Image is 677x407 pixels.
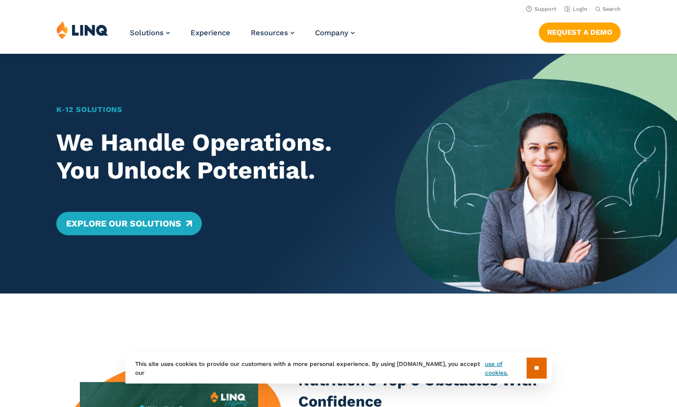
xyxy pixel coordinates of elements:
nav: Button Navigation [539,21,621,42]
a: Experience [191,28,230,37]
a: use of cookies. [485,360,527,377]
span: Company [315,28,348,37]
img: Home Banner [395,54,677,294]
img: LINQ | K‑12 Software [56,21,108,39]
a: Resources [251,28,294,37]
a: Request a Demo [539,23,621,42]
span: Resources [251,28,288,37]
a: Solutions [130,28,170,37]
h1: K‑12 Solutions [56,104,367,115]
h2: We Handle Operations. You Unlock Potential. [56,129,367,185]
button: Open Search Bar [595,5,621,13]
nav: Primary Navigation [130,21,355,53]
a: Support [526,6,556,12]
a: Explore Our Solutions [56,212,202,235]
span: Search [603,6,621,12]
a: Company [315,28,355,37]
a: Login [564,6,587,12]
div: This site uses cookies to provide our customers with a more personal experience. By using [DOMAIN... [125,353,552,384]
span: Solutions [130,28,164,37]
